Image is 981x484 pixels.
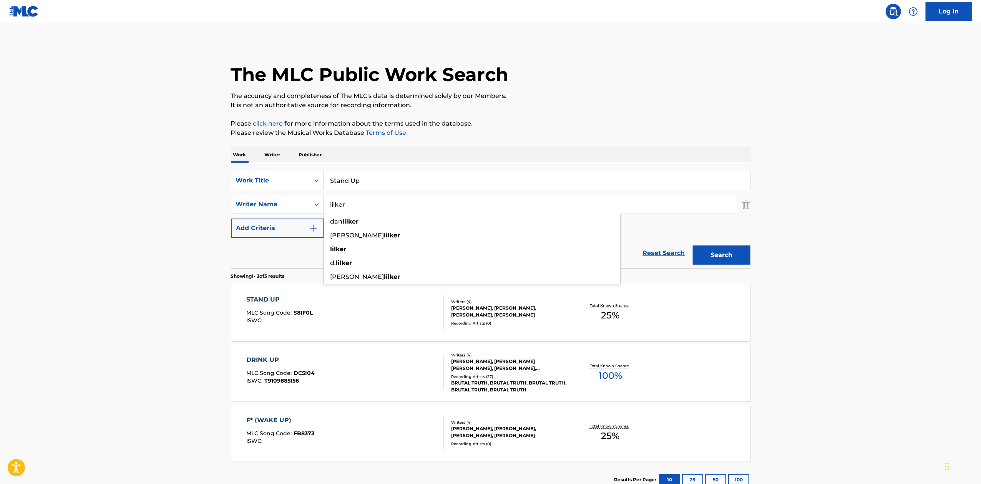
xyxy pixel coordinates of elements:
[343,218,359,225] strong: lilker
[231,128,750,138] p: Please review the Musical Works Database
[246,295,313,304] div: STAND UP
[336,259,352,267] strong: lilker
[451,380,567,393] div: BRUTAL TRUTH, BRUTAL TRUTH, BRUTAL TRUTH, BRUTAL TRUTH, BRUTAL TRUTH
[264,377,299,384] span: T9109885156
[246,438,264,444] span: ISWC :
[451,419,567,425] div: Writers ( 4 )
[451,441,567,447] div: Recording Artists ( 0 )
[451,374,567,380] div: Recording Artists ( 27 )
[590,423,631,429] p: Total Known Shares:
[297,147,324,163] p: Publisher
[231,91,750,101] p: The accuracy and completeness of The MLC's data is determined solely by our Members.
[231,63,509,86] h1: The MLC Public Work Search
[330,218,343,225] span: dan
[945,455,949,478] div: Drag
[590,303,631,308] p: Total Known Shares:
[614,476,658,483] p: Results Per Page:
[231,119,750,128] p: Please for more information about the terms used in the database.
[451,358,567,372] div: [PERSON_NAME], [PERSON_NAME] [PERSON_NAME], [PERSON_NAME], [PERSON_NAME]
[231,147,249,163] p: Work
[246,309,294,316] span: MLC Song Code :
[262,147,283,163] p: Writer
[330,273,384,280] span: [PERSON_NAME]
[601,429,619,443] span: 25 %
[384,273,400,280] strong: lilker
[451,320,567,326] div: Recording Artists ( 0 )
[231,404,750,462] a: F* (WAKE UP)MLC Song Code:FB8373ISWC:Writers (4)[PERSON_NAME], [PERSON_NAME], [PERSON_NAME], [PER...
[742,195,750,214] img: Delete Criterion
[246,377,264,384] span: ISWC :
[246,317,264,324] span: ISWC :
[294,430,314,437] span: FB8373
[294,309,313,316] span: S81F0L
[330,245,347,253] strong: lilker
[330,259,336,267] span: d.
[231,171,750,269] form: Search Form
[590,363,631,369] p: Total Known Shares:
[451,425,567,439] div: [PERSON_NAME], [PERSON_NAME], [PERSON_NAME], [PERSON_NAME]
[9,6,39,17] img: MLC Logo
[236,176,305,185] div: Work Title
[246,430,294,437] span: MLC Song Code :
[294,370,315,376] span: DC5I04
[906,4,921,19] div: Help
[451,305,567,318] div: [PERSON_NAME], [PERSON_NAME], [PERSON_NAME], [PERSON_NAME]
[451,352,567,358] div: Writers ( 4 )
[365,129,407,136] a: Terms of Use
[231,344,750,401] a: DRINK UPMLC Song Code:DC5I04ISWC:T9109885156Writers (4)[PERSON_NAME], [PERSON_NAME] [PERSON_NAME]...
[639,245,689,262] a: Reset Search
[231,219,324,238] button: Add Criteria
[886,4,901,19] a: Public Search
[231,101,750,110] p: It is not an authoritative source for recording information.
[599,369,622,383] span: 100 %
[330,232,384,239] span: [PERSON_NAME]
[889,7,898,16] img: search
[253,120,283,127] a: click here
[601,308,619,322] span: 25 %
[943,447,981,484] iframe: Chat Widget
[926,2,972,21] a: Log In
[309,224,318,233] img: 9d2ae6d4665cec9f34b9.svg
[231,273,285,280] p: Showing 1 - 3 of 3 results
[231,283,750,341] a: STAND UPMLC Song Code:S81F0LISWC:Writers (4)[PERSON_NAME], [PERSON_NAME], [PERSON_NAME], [PERSON_...
[246,355,315,365] div: DRINK UP
[909,7,918,16] img: help
[384,232,400,239] strong: lilker
[693,245,750,265] button: Search
[246,370,294,376] span: MLC Song Code :
[236,200,305,209] div: Writer Name
[246,416,314,425] div: F* (WAKE UP)
[451,299,567,305] div: Writers ( 4 )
